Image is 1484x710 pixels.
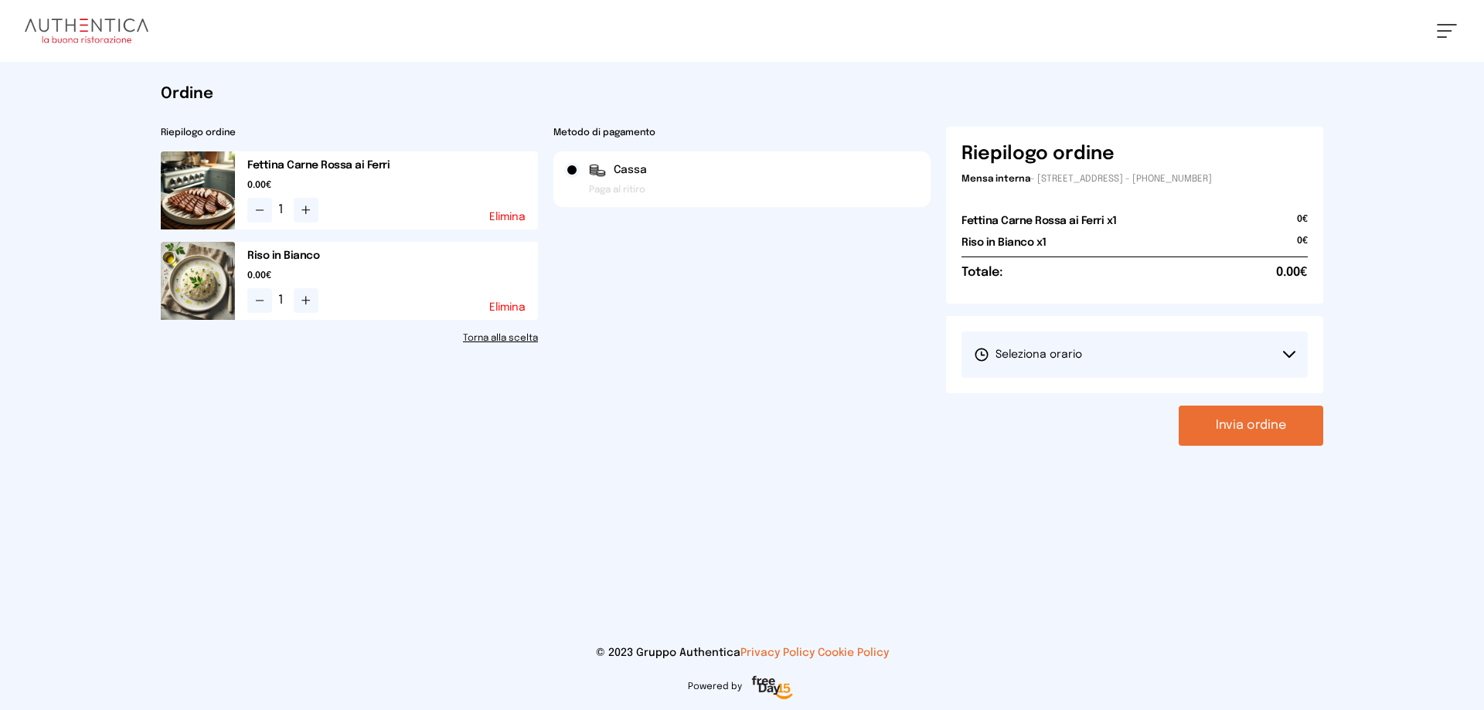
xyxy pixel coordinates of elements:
img: media [161,151,235,229]
h2: Metodo di pagamento [553,127,931,139]
span: Cassa [614,162,647,178]
span: 1 [278,201,288,219]
img: logo.8f33a47.png [25,19,148,43]
button: Invia ordine [1179,406,1323,446]
span: Paga al ritiro [589,184,645,196]
span: 1 [278,291,288,310]
a: Privacy Policy [740,647,815,658]
span: 0.00€ [247,179,538,192]
h6: Riepilogo ordine [962,142,1115,167]
span: Powered by [688,681,742,693]
a: Torna alla scelta [161,332,538,345]
button: Elimina [489,302,526,313]
button: Elimina [489,212,526,223]
p: © 2023 Gruppo Authentica [25,645,1459,661]
h1: Ordine [161,83,1323,105]
h2: Fettina Carne Rossa ai Ferri x1 [962,213,1117,229]
span: 0.00€ [247,270,538,282]
h2: Riepilogo ordine [161,127,538,139]
a: Cookie Policy [818,647,889,658]
span: 0€ [1297,213,1308,235]
h2: Riso in Bianco x1 [962,235,1047,250]
h2: Riso in Bianco [247,248,538,263]
span: 0€ [1297,235,1308,256]
h2: Fettina Carne Rossa ai Ferri [247,158,538,173]
h6: Totale: [962,263,1002,282]
img: media [161,242,235,320]
img: logo-freeday.3e08031.png [748,673,797,704]
span: Mensa interna [962,175,1030,184]
p: - [STREET_ADDRESS] - [PHONE_NUMBER] [962,173,1308,185]
span: Seleziona orario [974,347,1082,362]
span: 0.00€ [1276,263,1308,282]
button: Seleziona orario [962,331,1308,378]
